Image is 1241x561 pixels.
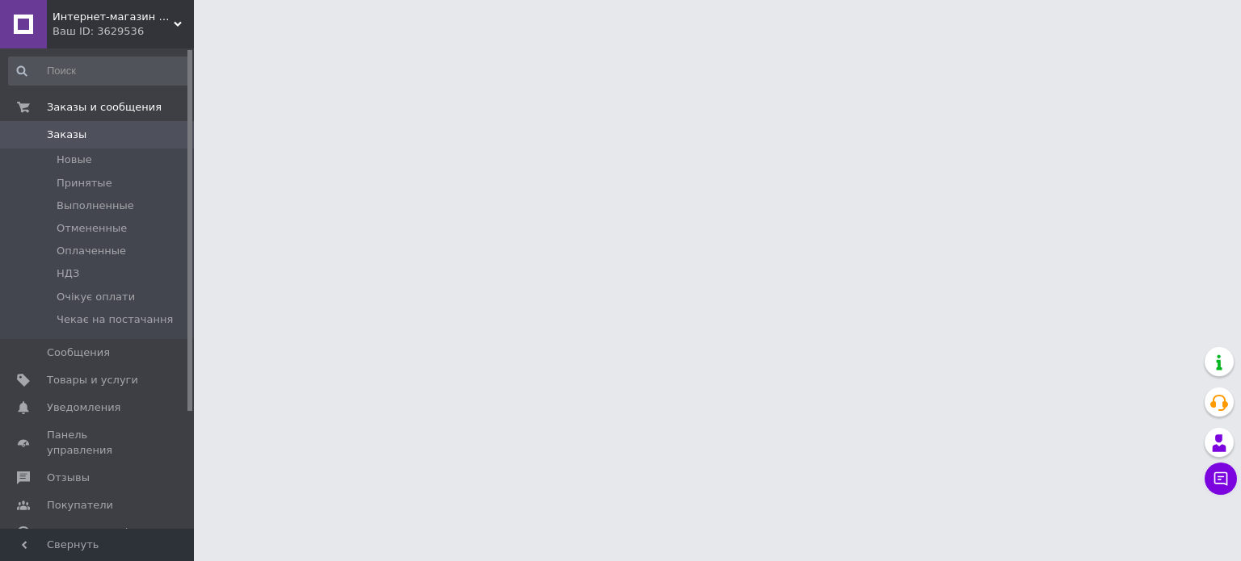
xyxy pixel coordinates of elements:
[57,290,135,304] span: Очікує оплати
[57,153,92,167] span: Новые
[57,266,79,281] span: НДЗ
[8,57,191,86] input: Поиск
[47,400,120,415] span: Уведомления
[1205,463,1237,495] button: Чат с покупателем
[47,128,86,142] span: Заказы
[47,373,138,387] span: Товары и услуги
[47,428,149,457] span: Панель управления
[47,525,134,540] span: Каталог ProSale
[57,176,112,190] span: Принятые
[57,221,127,236] span: Отмененные
[47,100,162,115] span: Заказы и сообщения
[53,24,194,39] div: Ваш ID: 3629536
[47,345,110,360] span: Сообщения
[53,10,174,24] span: Интернет-магазин "Альфа"
[57,244,126,258] span: Оплаченные
[57,312,173,327] span: Чекає на постачання
[47,498,113,513] span: Покупатели
[57,199,134,213] span: Выполненные
[47,471,90,485] span: Отзывы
